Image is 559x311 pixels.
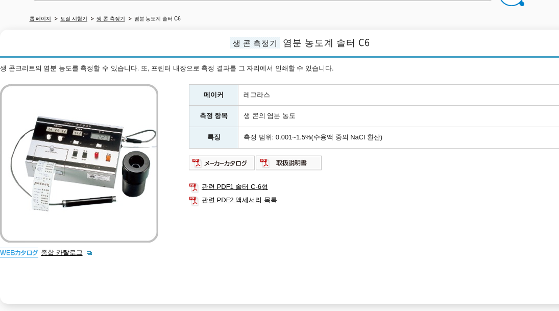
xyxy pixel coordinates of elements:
a: 종합 카탈로그 [41,249,93,256]
font: 측정 항목 [200,112,228,119]
font: 레그라스 [244,91,270,99]
font: 특징 [207,133,221,141]
a: 취급 설명서 [256,161,323,169]
img: 메이커 카탈로그 [189,155,256,171]
font: 생 콘의 염분 농도 [244,112,296,119]
font: 염분 농도계 솔터 C6 [283,35,370,49]
a: 생 콘 측정기 [96,16,125,21]
font: 종합 카탈로그 [41,249,83,256]
font: 관련 PDF1 솔터 C-6형 [202,183,268,190]
font: 측정 범위: 0.001~1.5%(수용액 중의 NaCl 환산) [244,133,382,141]
font: 관련 PDF2 액세서리 목록 [202,196,277,204]
font: 생 콘 측정기 [233,37,278,49]
a: 톱 페이지 [30,16,52,21]
font: 메이커 [204,91,224,99]
font: 염분 농도계 솔터 C6 [134,16,181,21]
a: 메이커 카탈로그 [189,161,256,169]
a: 토질 시험기 [60,16,87,21]
img: 취급 설명서 [256,155,323,171]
